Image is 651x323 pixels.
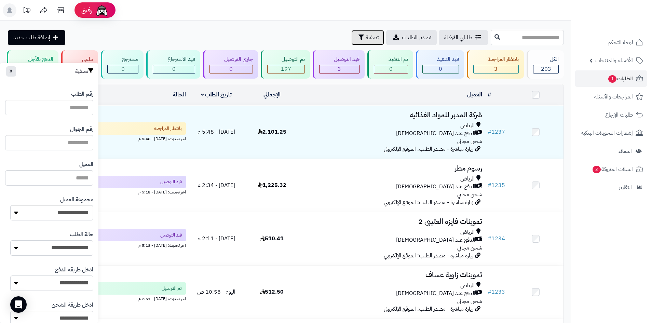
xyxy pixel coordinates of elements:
[320,65,359,73] div: 3
[198,128,235,136] span: [DATE] - 5:48 م
[488,91,491,99] a: #
[386,30,437,45] a: تصدير الطلبات
[488,128,505,136] a: #1237
[389,65,393,73] span: 0
[258,181,286,189] span: 1,225.32
[162,285,182,292] span: تم التوصيل
[402,33,431,42] span: تصدير الطلبات
[71,90,93,98] label: رقم الطلب
[396,236,475,244] span: الدفع عند [DEMOGRAPHIC_DATA]
[75,68,93,75] h3: تصفية
[457,137,482,145] span: شحن مجاني
[366,33,379,42] span: تصفية
[5,50,60,79] a: الدفع بالآجل 0
[263,91,281,99] a: الإجمالي
[605,12,645,27] img: logo-2.png
[13,55,53,63] div: الدفع بالآجل
[201,91,232,99] a: تاريخ الطلب
[374,65,408,73] div: 0
[198,181,235,189] span: [DATE] - 2:34 م
[260,234,284,243] span: 510.41
[460,228,475,236] span: الرياض
[439,30,488,45] a: طلباتي المُوكلة
[259,50,312,79] a: تم التوصيل 197
[351,30,384,45] button: تصفية
[575,143,647,159] a: العملاء
[319,55,360,63] div: قيد التوصيل
[494,65,498,73] span: 3
[302,164,482,172] h3: رسوم مطر
[608,74,633,83] span: الطلبات
[311,50,366,79] a: قيد التوصيل 3
[197,288,235,296] span: اليوم - 10:58 ص
[488,128,491,136] span: #
[108,65,138,73] div: 0
[6,66,16,77] button: X
[396,130,475,137] span: الدفع عند [DEMOGRAPHIC_DATA]
[396,290,475,297] span: الدفع عند [DEMOGRAPHIC_DATA]
[575,89,647,105] a: المراجعات والأسئلة
[99,50,145,79] a: مسترجع 0
[619,183,632,192] span: التقارير
[145,50,202,79] a: قيد الاسترجاع 0
[473,55,519,63] div: بانتظار المراجعة
[81,6,92,14] span: رفيق
[444,33,472,42] span: طلباتي المُوكلة
[581,128,633,138] span: إشعارات التحويلات البنكية
[172,65,176,73] span: 0
[467,91,482,99] a: العميل
[70,231,93,239] label: حالة الطلب
[474,65,519,73] div: 3
[457,244,482,252] span: شحن مجاني
[302,218,482,226] h3: تموينات فايزه العتيبى 2
[18,3,35,19] a: تحديثات المنصة
[366,50,415,79] a: تم التنفيذ 0
[595,56,633,65] span: الأقسام والمنتجات
[374,55,408,63] div: تم التنفيذ
[575,161,647,177] a: السلات المتروكة3
[384,252,473,260] span: زيارة مباشرة - مصدر الطلب: الموقع الإلكتروني
[302,111,482,119] h3: شركة المدبر للمواد الغذائيه
[268,65,305,73] div: 197
[79,161,93,169] label: العميل
[260,288,284,296] span: 512.50
[575,70,647,87] a: الطلبات1
[439,65,442,73] span: 0
[202,50,259,79] a: جاري التوصيل 0
[8,30,65,45] a: إضافة طلب جديد
[460,282,475,290] span: الرياض
[60,196,93,204] label: مجموعة العميل
[229,65,233,73] span: 0
[592,164,633,174] span: السلات المتروكة
[338,65,341,73] span: 3
[160,232,182,239] span: قيد التوصيل
[302,271,482,279] h3: تموينات زاوية عساف
[575,179,647,196] a: التقارير
[198,234,235,243] span: [DATE] - 2:11 م
[592,165,601,173] span: 3
[594,92,633,102] span: المراجعات والأسئلة
[619,146,632,156] span: العملاء
[267,55,305,63] div: تم التوصيل
[173,91,186,99] a: الحالة
[608,75,616,83] span: 1
[55,266,93,274] label: ادخل طريقه الدفع
[575,34,647,51] a: لوحة التحكم
[415,50,465,79] a: قيد التنفيذ 0
[153,65,195,73] div: 0
[107,55,138,63] div: مسترجع
[423,65,459,73] div: 0
[488,181,491,189] span: #
[13,33,50,42] span: إضافة طلب جديد
[488,181,505,189] a: #1235
[488,288,505,296] a: #1233
[422,55,459,63] div: قيد التنفيذ
[575,125,647,141] a: إشعارات التحويلات البنكية
[460,122,475,130] span: الرياض
[488,234,505,243] a: #1234
[60,50,100,79] a: ملغي 0
[384,305,473,313] span: زيارة مباشرة - مصدر الطلب: الموقع الإلكتروني
[209,55,253,63] div: جاري التوصيل
[460,175,475,183] span: الرياض
[154,125,182,132] span: بانتظار المراجعة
